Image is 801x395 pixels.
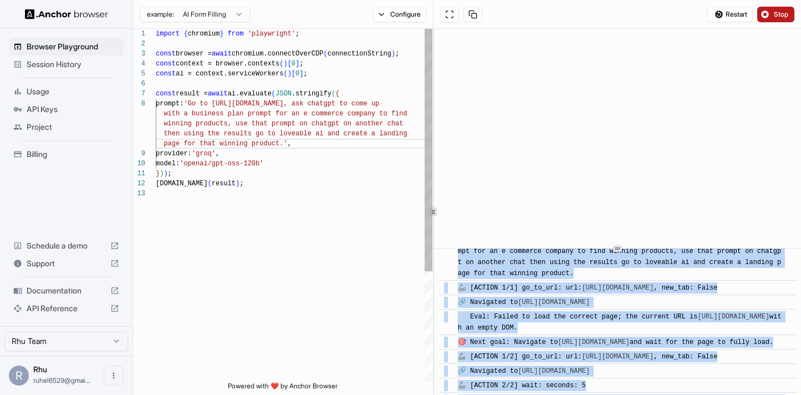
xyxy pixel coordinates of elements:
[303,70,307,78] span: ;
[444,380,450,391] span: ​
[27,303,106,314] span: API Reference
[582,284,654,292] a: [URL][DOMAIN_NAME]
[757,7,794,22] button: Stop
[27,59,119,70] span: Session History
[25,9,108,19] img: Anchor Logo
[208,180,212,188] span: (
[183,100,375,108] span: 'Go to [URL][DOMAIN_NAME], ask chatgpt to come u
[395,50,399,58] span: ;
[444,366,450,377] span: ​
[9,255,124,272] div: Support
[440,7,459,22] button: Open in full screen
[180,160,263,168] span: 'openai/gpt-oss-120b'
[518,367,590,375] a: [URL][DOMAIN_NAME]
[133,159,145,169] div: 10
[288,140,292,148] span: ,
[156,30,180,38] span: import
[363,120,403,128] span: other chat
[9,38,124,55] div: Browser Playground
[295,60,299,68] span: ]
[707,7,753,22] button: Restart
[27,258,106,269] span: Support
[133,189,145,199] div: 13
[275,90,292,98] span: JSON
[363,130,407,138] span: e a landing
[774,10,789,19] span: Stop
[295,70,299,78] span: 0
[156,50,176,58] span: const
[183,30,187,38] span: {
[292,90,331,98] span: .stringify
[133,39,145,49] div: 2
[582,353,654,361] a: [URL][DOMAIN_NAME]
[216,150,220,158] span: ,
[295,30,299,38] span: ;
[208,90,228,98] span: await
[272,90,275,98] span: (
[458,353,718,361] span: 🦾 [ACTION 1/2] go_to_url: url: , new_tab: False
[176,50,212,58] span: browser =
[156,100,183,108] span: prompt:
[133,99,145,109] div: 8
[9,55,124,73] div: Session History
[9,145,124,163] div: Billing
[176,60,279,68] span: context = browser.contexts
[9,100,124,118] div: API Keys
[248,30,295,38] span: 'playwright'
[228,90,272,98] span: ai.evaluate
[133,49,145,59] div: 3
[220,30,223,38] span: }
[232,50,324,58] span: chromium.connectOverCDP
[463,7,482,22] button: Copy session ID
[147,10,174,19] span: example:
[133,179,145,189] div: 12
[27,285,106,296] span: Documentation
[323,50,327,58] span: (
[288,60,292,68] span: [
[164,110,363,118] span: with a business plan prompt for an e commerce comp
[33,364,47,374] span: Rhu
[283,70,287,78] span: (
[331,90,335,98] span: (
[375,100,379,108] span: p
[27,41,119,52] span: Browser Playground
[9,282,124,300] div: Documentation
[212,180,236,188] span: result
[292,70,295,78] span: [
[391,50,395,58] span: )
[27,86,119,97] span: Usage
[9,118,124,136] div: Project
[335,90,339,98] span: {
[133,69,145,79] div: 5
[726,10,747,19] span: Restart
[156,70,176,78] span: const
[156,60,176,68] span: const
[288,70,292,78] span: )
[160,170,164,178] span: )
[156,160,180,168] span: model:
[444,282,450,293] span: ​
[176,90,208,98] span: result =
[156,150,192,158] span: provider:
[697,313,769,321] a: [URL][DOMAIN_NAME]
[156,170,160,178] span: }
[133,169,145,179] div: 11
[458,284,718,292] span: 🦾 [ACTION 1/1] go_to_url: url: , new_tab: False
[283,60,287,68] span: )
[373,7,427,22] button: Configure
[236,180,239,188] span: )
[9,83,124,100] div: Usage
[328,50,391,58] span: connectionString
[458,367,594,375] span: 🔗 Navigated to
[299,70,303,78] span: ]
[458,382,586,389] span: 🦾 [ACTION 2/2] wait: seconds: 5
[279,60,283,68] span: (
[363,110,407,118] span: any to find
[133,89,145,99] div: 7
[168,170,172,178] span: ;
[9,237,124,255] div: Schedule a demo
[33,376,90,384] span: ruhel6529@gmail.com
[212,50,232,58] span: await
[27,240,106,251] span: Schedule a demo
[27,149,119,160] span: Billing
